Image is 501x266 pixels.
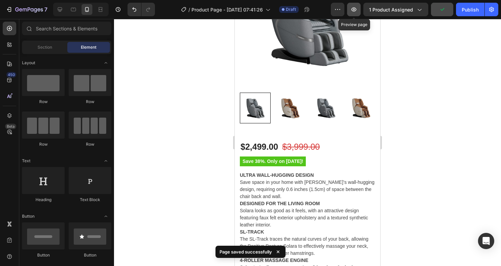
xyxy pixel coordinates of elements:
p: 7 [44,5,47,14]
span: Button [22,213,35,219]
button: 7 [3,3,50,16]
span: Toggle open [100,211,111,222]
span: / [188,6,190,13]
div: Publish [462,6,479,13]
span: Draft [286,6,296,13]
div: Beta [5,124,16,129]
div: Open Intercom Messenger [478,233,494,249]
p: Page saved successfully [220,248,272,255]
span: Layout [22,60,35,66]
span: Element [81,44,96,50]
div: Row [69,99,111,105]
div: Button [69,252,111,258]
span: Text [22,158,30,164]
div: Heading [22,197,65,203]
span: Toggle open [100,155,111,166]
div: Row [22,99,65,105]
button: Publish [456,3,484,16]
span: Section [38,44,52,50]
span: 1 product assigned [369,6,413,13]
button: 1 product assigned [363,3,428,16]
p: Solara’s 4-roller massage engine glides along the body-conforming SL-Track, providing a sturdy bu... [5,246,135,265]
iframe: Design area [235,19,380,266]
div: Row [69,141,111,147]
input: Search Sections & Elements [22,22,111,35]
div: 450 [6,72,16,77]
span: Product Page - [DATE] 07:41:26 [191,6,263,13]
div: Button [22,252,65,258]
span: Toggle open [100,57,111,68]
div: Undo/Redo [128,3,155,16]
div: Text Block [69,197,111,203]
div: Row [22,141,65,147]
